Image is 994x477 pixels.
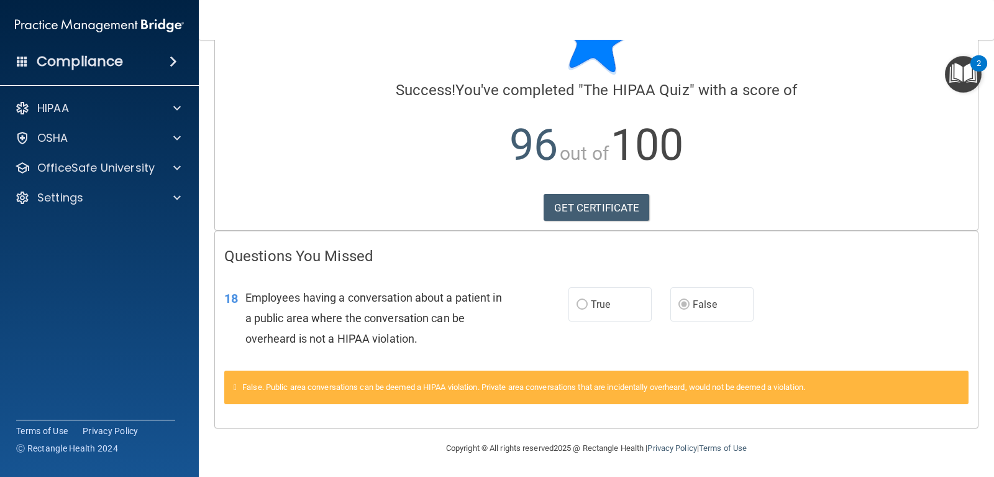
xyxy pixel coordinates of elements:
[583,81,689,99] span: The HIPAA Quiz
[37,131,68,146] p: OSHA
[37,101,69,116] p: HIPAA
[15,131,181,146] a: OSHA
[83,425,139,437] a: Privacy Policy
[693,299,717,310] span: False
[16,442,118,455] span: Ⓒ Rectangle Health 2024
[15,101,181,116] a: HIPAA
[560,142,609,164] span: out of
[977,63,981,80] div: 2
[396,81,456,99] span: Success!
[15,160,181,175] a: OfficeSafe University
[945,56,982,93] button: Open Resource Center, 2 new notifications
[591,299,610,310] span: True
[224,82,969,98] h4: You've completed " " with a score of
[647,443,696,453] a: Privacy Policy
[37,160,155,175] p: OfficeSafe University
[15,190,181,205] a: Settings
[611,119,683,170] span: 100
[370,428,823,468] div: Copyright © All rights reserved 2025 @ Rectangle Health | |
[699,443,747,453] a: Terms of Use
[509,119,558,170] span: 96
[544,194,650,221] a: GET CERTIFICATE
[678,300,690,310] input: False
[224,291,238,306] span: 18
[37,53,123,70] h4: Compliance
[15,13,184,38] img: PMB logo
[224,248,969,264] h4: Questions You Missed
[242,382,805,392] span: False. Public area conversations can be deemed a HIPAA violation. Private area conversations that...
[577,300,588,310] input: True
[245,291,502,345] span: Employees having a conversation about a patient in a public area where the conversation can be ov...
[16,425,68,437] a: Terms of Use
[37,190,83,205] p: Settings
